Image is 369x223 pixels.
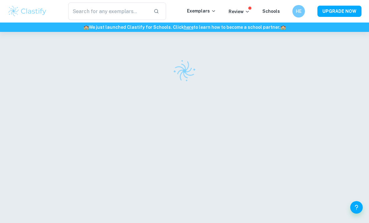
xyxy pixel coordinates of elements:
[292,5,305,18] button: HE
[184,25,194,30] a: here
[295,8,302,15] h6: HE
[68,3,149,20] input: Search for any exemplars...
[187,8,216,14] p: Exemplars
[317,6,361,17] button: UPGRADE NOW
[83,25,89,30] span: 🏫
[1,24,368,31] h6: We just launched Clastify for Schools. Click to learn how to become a school partner.
[169,56,200,86] img: Clastify logo
[8,5,47,18] img: Clastify logo
[262,9,280,14] a: Schools
[281,25,286,30] span: 🏫
[229,8,250,15] p: Review
[350,201,363,214] button: Help and Feedback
